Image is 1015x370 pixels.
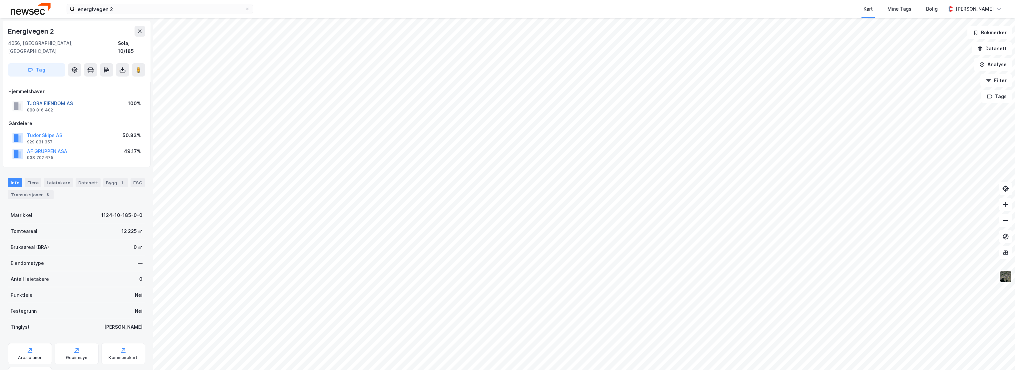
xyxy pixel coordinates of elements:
[11,259,44,267] div: Eiendomstype
[981,90,1012,103] button: Tags
[11,3,51,15] img: newsec-logo.f6e21ccffca1b3a03d2d.png
[999,270,1012,283] img: 9k=
[967,26,1012,39] button: Bokmerker
[8,178,22,187] div: Info
[134,243,143,251] div: 0 ㎡
[8,63,65,77] button: Tag
[887,5,911,13] div: Mine Tags
[128,99,141,107] div: 100%
[119,179,125,186] div: 1
[8,26,55,37] div: Energivegen 2
[27,139,53,145] div: 929 831 357
[101,211,143,219] div: 1124-10-185-0-0
[11,275,49,283] div: Antall leietakere
[44,178,73,187] div: Leietakere
[103,178,128,187] div: Bygg
[972,42,1012,55] button: Datasett
[11,323,30,331] div: Tinglyst
[863,5,873,13] div: Kart
[982,338,1015,370] iframe: Chat Widget
[11,291,33,299] div: Punktleie
[926,5,938,13] div: Bolig
[123,131,141,139] div: 50.83%
[956,5,994,13] div: [PERSON_NAME]
[76,178,101,187] div: Datasett
[8,88,145,95] div: Hjemmelshaver
[982,338,1015,370] div: Kontrollprogram for chat
[135,307,143,315] div: Nei
[118,39,145,55] div: Sola, 10/185
[11,227,37,235] div: Tomteareal
[11,307,37,315] div: Festegrunn
[44,191,51,198] div: 8
[11,211,32,219] div: Matrikkel
[104,323,143,331] div: [PERSON_NAME]
[974,58,1012,71] button: Analyse
[75,4,245,14] input: Søk på adresse, matrikkel, gårdeiere, leietakere eller personer
[27,155,53,160] div: 938 702 675
[25,178,41,187] div: Eiere
[135,291,143,299] div: Nei
[8,39,118,55] div: 4056, [GEOGRAPHIC_DATA], [GEOGRAPHIC_DATA]
[109,355,138,360] div: Kommunekart
[139,275,143,283] div: 0
[131,178,145,187] div: ESG
[122,227,143,235] div: 12 225 ㎡
[8,119,145,127] div: Gårdeiere
[980,74,1012,87] button: Filter
[138,259,143,267] div: —
[66,355,88,360] div: Geoinnsyn
[18,355,42,360] div: Arealplaner
[11,243,49,251] div: Bruksareal (BRA)
[27,107,53,113] div: 888 816 402
[8,190,54,199] div: Transaksjoner
[124,147,141,155] div: 49.17%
